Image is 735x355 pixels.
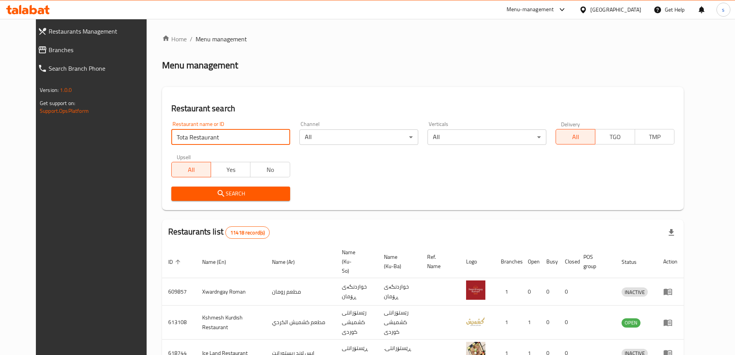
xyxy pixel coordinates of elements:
[662,223,681,242] div: Export file
[622,318,640,327] span: OPEN
[162,59,238,71] h2: Menu management
[559,278,577,306] td: 0
[466,280,485,300] img: Xwardngay Roman
[559,131,592,143] span: All
[299,129,418,145] div: All
[460,245,495,278] th: Logo
[663,287,678,296] div: Menu
[32,59,159,78] a: Search Branch Phone
[272,257,305,267] span: Name (Ar)
[202,257,236,267] span: Name (En)
[196,306,266,340] td: Kshmesh Kurdish Restaurant
[722,5,725,14] span: s
[638,131,671,143] span: TMP
[171,103,674,114] h2: Restaurant search
[590,5,641,14] div: [GEOGRAPHIC_DATA]
[32,41,159,59] a: Branches
[40,85,59,95] span: Version:
[522,278,540,306] td: 0
[495,278,522,306] td: 1
[60,85,72,95] span: 1.0.0
[522,306,540,340] td: 1
[507,5,554,14] div: Menu-management
[49,27,152,36] span: Restaurants Management
[162,278,196,306] td: 609857
[49,45,152,54] span: Branches
[657,245,684,278] th: Action
[466,311,485,331] img: Kshmesh Kurdish Restaurant
[622,288,648,297] span: INACTIVE
[384,252,412,271] span: Name (Ku-Ba)
[336,306,378,340] td: رێستۆرانتی کشمیشى كوردى
[427,252,451,271] span: Ref. Name
[495,306,522,340] td: 1
[171,129,290,145] input: Search for restaurant name or ID..
[214,164,247,175] span: Yes
[162,306,196,340] td: 613108
[196,34,247,44] span: Menu management
[342,248,368,275] span: Name (Ku-So)
[250,162,290,177] button: No
[266,306,336,340] td: مطعم كشميش الكردي
[622,257,647,267] span: Status
[427,129,546,145] div: All
[253,164,287,175] span: No
[49,64,152,73] span: Search Branch Phone
[196,278,266,306] td: Xwardngay Roman
[266,278,336,306] td: مطعم رومان
[175,164,208,175] span: All
[162,34,684,44] nav: breadcrumb
[522,245,540,278] th: Open
[540,278,559,306] td: 0
[171,162,211,177] button: All
[378,306,421,340] td: رێستۆرانتی کشمیشى كوردى
[168,257,183,267] span: ID
[40,98,75,108] span: Get support on:
[226,229,269,236] span: 11418 record(s)
[32,22,159,41] a: Restaurants Management
[177,154,191,160] label: Upsell
[162,34,187,44] a: Home
[190,34,193,44] li: /
[168,226,270,239] h2: Restaurants list
[211,162,250,177] button: Yes
[378,278,421,306] td: خواردنگەی ڕۆمان
[495,245,522,278] th: Branches
[540,306,559,340] td: 0
[595,129,635,144] button: TGO
[40,106,89,116] a: Support.OpsPlatform
[177,189,284,199] span: Search
[336,278,378,306] td: خواردنگەی ڕۆمان
[559,306,577,340] td: 0
[225,226,270,239] div: Total records count
[598,131,632,143] span: TGO
[171,187,290,201] button: Search
[540,245,559,278] th: Busy
[561,121,580,127] label: Delivery
[559,245,577,278] th: Closed
[635,129,674,144] button: TMP
[583,252,606,271] span: POS group
[556,129,595,144] button: All
[663,318,678,327] div: Menu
